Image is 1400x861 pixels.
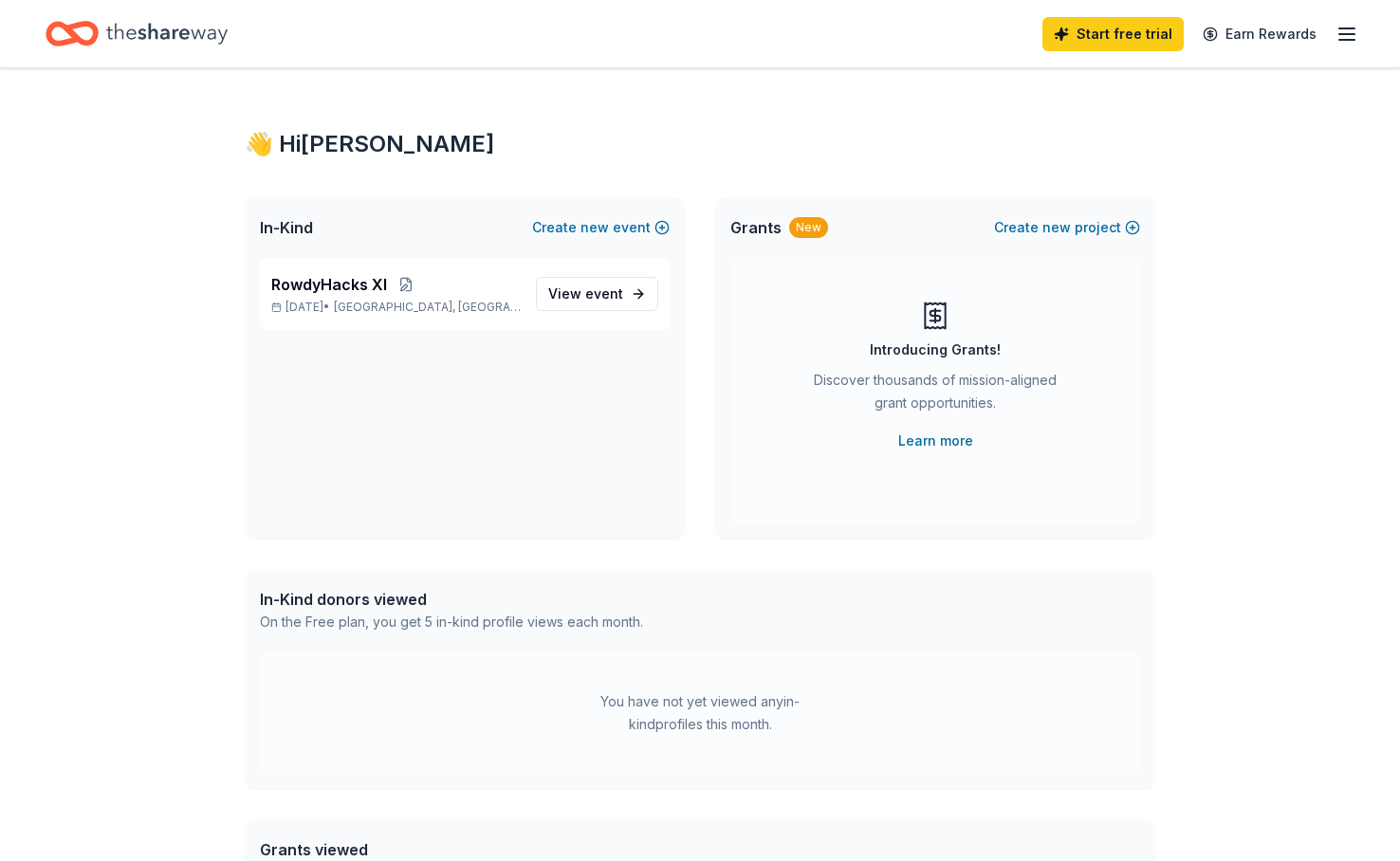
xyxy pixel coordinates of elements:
[245,129,1155,159] div: 👋 Hi [PERSON_NAME]
[581,690,819,736] div: You have not yet viewed any in-kind profiles this month.
[806,369,1064,422] div: Discover thousands of mission-aligned grant opportunities.
[580,216,609,239] span: new
[260,588,643,611] div: In-Kind donors viewed
[46,11,228,56] a: Home
[271,300,521,315] p: [DATE] •
[730,216,782,239] span: Grants
[1191,17,1328,51] a: Earn Rewards
[548,283,623,305] span: View
[1042,17,1184,51] a: Start free trial
[789,217,828,238] div: New
[898,430,973,452] a: Learn more
[585,285,623,302] span: event
[1042,216,1071,239] span: new
[536,277,658,311] a: View event
[994,216,1140,239] button: Createnewproject
[271,273,387,296] span: RowdyHacks XI
[870,339,1001,361] div: Introducing Grants!
[532,216,670,239] button: Createnewevent
[334,300,521,315] span: [GEOGRAPHIC_DATA], [GEOGRAPHIC_DATA]
[260,611,643,633] div: On the Free plan, you get 5 in-kind profile views each month.
[260,838,633,861] div: Grants viewed
[260,216,313,239] span: In-Kind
